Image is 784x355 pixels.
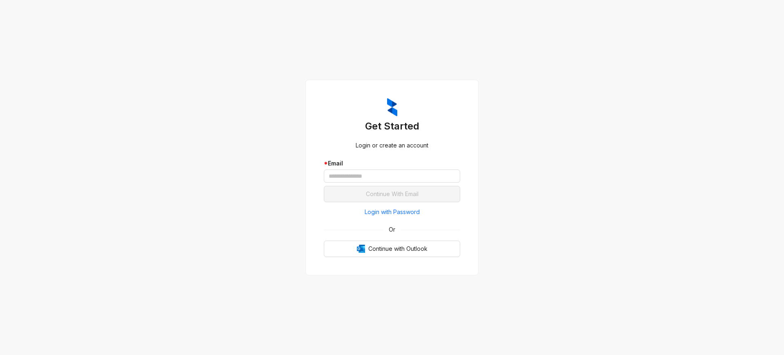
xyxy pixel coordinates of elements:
button: Continue With Email [324,186,460,202]
span: Or [383,225,401,234]
h3: Get Started [324,120,460,133]
span: Login with Password [365,208,420,217]
button: OutlookContinue with Outlook [324,241,460,257]
img: ZumaIcon [387,98,397,117]
button: Login with Password [324,205,460,219]
span: Continue with Outlook [368,244,428,253]
div: Login or create an account [324,141,460,150]
div: Email [324,159,460,168]
img: Outlook [357,245,365,253]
